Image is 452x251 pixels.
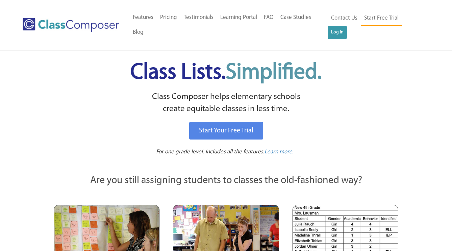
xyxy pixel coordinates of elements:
[189,122,263,140] a: Start Your Free Trial
[129,10,157,25] a: Features
[129,10,328,40] nav: Header Menu
[54,173,398,188] p: Are you still assigning students to classes the old-fashioned way?
[129,25,147,40] a: Blog
[361,11,402,26] a: Start Free Trial
[265,148,294,156] a: Learn more.
[199,127,253,134] span: Start Your Free Trial
[260,10,277,25] a: FAQ
[328,11,361,26] a: Contact Us
[180,10,217,25] a: Testimonials
[130,62,322,84] span: Class Lists.
[277,10,315,25] a: Case Studies
[23,18,119,32] img: Class Composer
[328,26,347,39] a: Log In
[157,10,180,25] a: Pricing
[53,91,399,116] p: Class Composer helps elementary schools create equitable classes in less time.
[226,62,322,84] span: Simplified.
[217,10,260,25] a: Learning Portal
[156,149,265,155] span: For one grade level. Includes all the features.
[328,11,424,39] nav: Header Menu
[265,149,294,155] span: Learn more.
